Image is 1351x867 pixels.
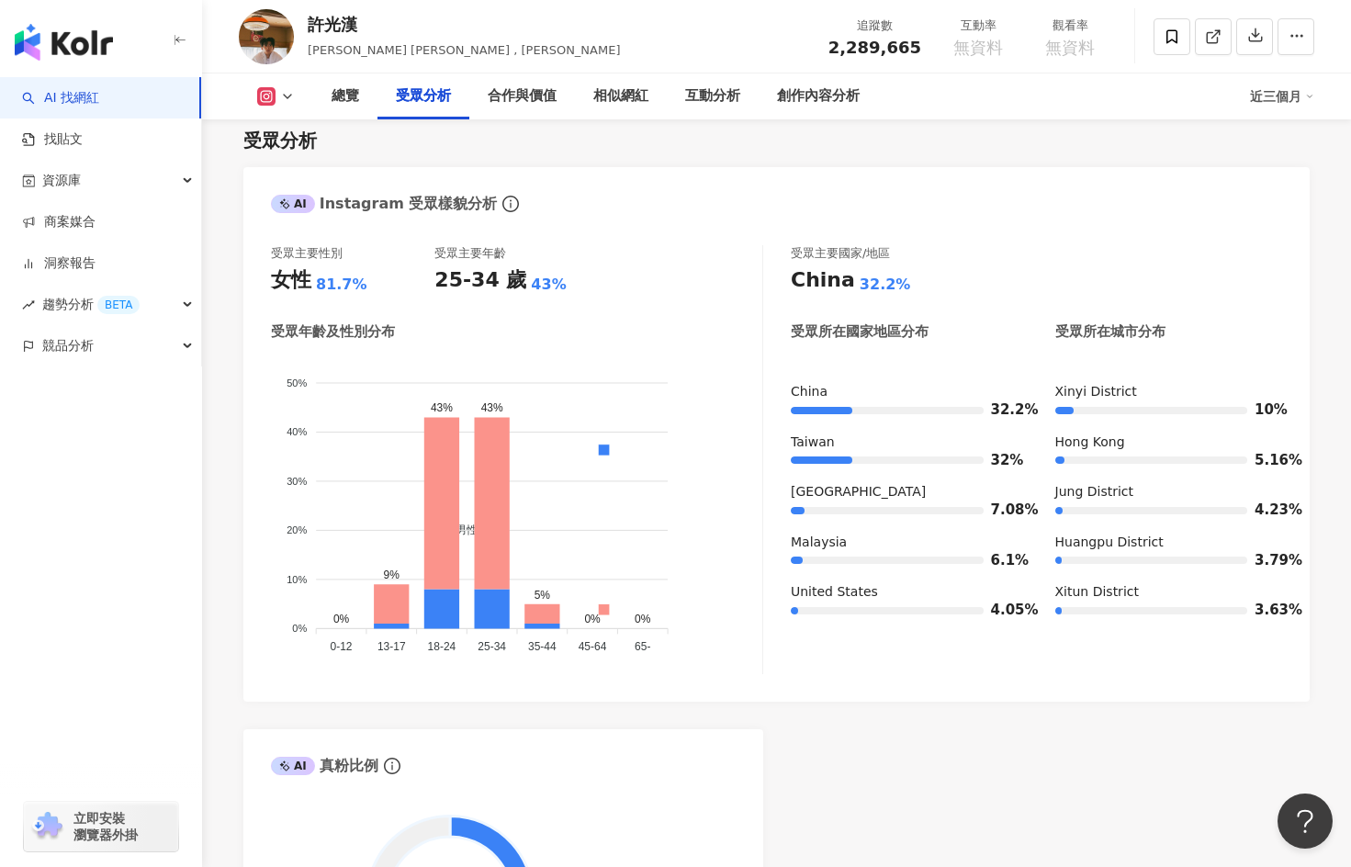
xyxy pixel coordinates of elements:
[1055,433,1283,452] div: Hong Kong
[943,17,1013,35] div: 互動率
[15,24,113,61] img: logo
[22,213,96,231] a: 商案媒合
[243,128,317,153] div: 受眾分析
[1255,603,1282,617] span: 3.63%
[1055,583,1283,602] div: Xitun District
[42,325,94,366] span: 競品分析
[1055,322,1165,342] div: 受眾所在城市分布
[434,266,526,295] div: 25-34 歲
[271,245,343,262] div: 受眾主要性別
[381,755,403,777] span: info-circle
[791,383,1019,401] div: China
[860,275,911,295] div: 32.2%
[635,641,650,654] tspan: 65-
[42,284,140,325] span: 趨勢分析
[991,503,1019,517] span: 7.08%
[239,9,294,64] img: KOL Avatar
[791,534,1019,552] div: Malaysia
[73,810,138,843] span: 立即安裝 瀏覽器外掛
[1255,454,1282,467] span: 5.16%
[396,85,451,107] div: 受眾分析
[528,641,557,654] tspan: 35-44
[287,426,307,437] tspan: 40%
[22,254,96,273] a: 洞察報告
[478,641,507,654] tspan: 25-34
[308,43,621,57] span: [PERSON_NAME] [PERSON_NAME] , [PERSON_NAME]
[42,160,81,201] span: 資源庫
[271,266,311,295] div: 女性
[1035,17,1105,35] div: 觀看率
[488,85,557,107] div: 合作與價值
[271,322,395,342] div: 受眾年齡及性別分布
[500,193,522,215] span: info-circle
[22,298,35,311] span: rise
[24,802,178,851] a: chrome extension立即安裝 瀏覽器外掛
[287,524,307,535] tspan: 20%
[777,85,860,107] div: 創作內容分析
[1278,794,1333,849] iframe: Help Scout Beacon - Open
[1250,82,1314,111] div: 近三個月
[97,296,140,314] div: BETA
[531,275,566,295] div: 43%
[991,603,1019,617] span: 4.05%
[593,85,648,107] div: 相似網紅
[29,812,65,841] img: chrome extension
[22,130,83,149] a: 找貼文
[1055,383,1283,401] div: Xinyi District
[271,756,378,776] div: 真粉比例
[287,574,307,585] tspan: 10%
[22,89,99,107] a: searchAI 找網紅
[442,524,478,536] span: 男性
[828,17,921,35] div: 追蹤數
[791,483,1019,501] div: [GEOGRAPHIC_DATA]
[271,195,315,213] div: AI
[991,554,1019,568] span: 6.1%
[332,85,359,107] div: 總覽
[287,377,307,388] tspan: 50%
[1045,39,1095,57] span: 無資料
[991,454,1019,467] span: 32%
[287,476,307,487] tspan: 30%
[685,85,740,107] div: 互動分析
[828,38,921,57] span: 2,289,665
[1255,554,1282,568] span: 3.79%
[791,322,929,342] div: 受眾所在國家地區分布
[991,403,1019,417] span: 32.2%
[331,641,353,654] tspan: 0-12
[316,275,367,295] div: 81.7%
[1255,403,1282,417] span: 10%
[292,623,307,634] tspan: 0%
[271,194,497,214] div: Instagram 受眾樣貌分析
[791,433,1019,452] div: Taiwan
[791,245,890,262] div: 受眾主要國家/地區
[1255,503,1282,517] span: 4.23%
[579,641,607,654] tspan: 45-64
[953,39,1003,57] span: 無資料
[791,266,855,295] div: China
[434,245,506,262] div: 受眾主要年齡
[791,583,1019,602] div: United States
[271,757,315,775] div: AI
[428,641,456,654] tspan: 18-24
[1055,483,1283,501] div: Jung District
[377,641,406,654] tspan: 13-17
[1055,534,1283,552] div: Huangpu District
[308,13,621,36] div: 許光漢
